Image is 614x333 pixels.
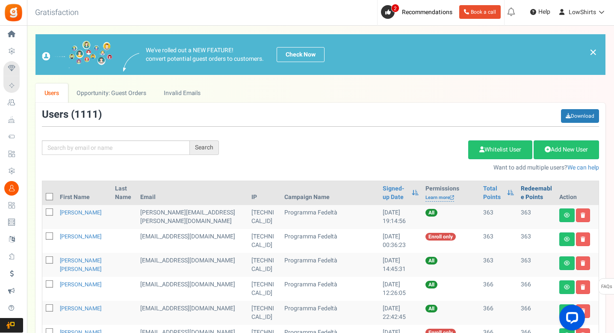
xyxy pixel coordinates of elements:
span: FAQs [601,279,612,295]
th: Permissions [422,181,480,205]
img: Gratisfaction [4,3,23,22]
td: 366 [517,301,556,325]
a: × [589,47,597,57]
th: Email [137,181,248,205]
p: We've rolled out a NEW FEATURE! convert potential guest orders to customers. [146,46,264,63]
img: images [42,41,112,68]
input: Search by email or name [42,140,190,155]
div: Search [190,140,219,155]
td: [DATE] 22:42:45 [379,301,422,325]
span: 2 [391,4,399,12]
td: 363 [517,229,556,253]
a: [PERSON_NAME] [60,208,101,217]
a: [PERSON_NAME] [60,280,101,288]
a: [PERSON_NAME] [PERSON_NAME] [60,256,101,273]
td: [TECHNICAL_ID] [248,253,280,277]
span: All [425,209,437,217]
span: Help [536,8,550,16]
a: Invalid Emails [155,83,210,103]
span: All [425,281,437,288]
td: [DATE] 14:45:31 [379,253,422,277]
td: [PERSON_NAME][EMAIL_ADDRESS][PERSON_NAME][DOMAIN_NAME] [137,205,248,229]
img: images [123,53,139,71]
a: Opportunity: Guest Orders [68,83,155,103]
a: Help [527,5,554,19]
span: Enroll only [425,233,456,241]
a: Check Now [277,47,325,62]
td: [TECHNICAL_ID] [248,229,280,253]
td: [DATE] 19:14:56 [379,205,422,229]
a: Users [35,83,68,103]
td: 363 [480,229,517,253]
a: Add New User [534,140,599,159]
td: [EMAIL_ADDRESS][DOMAIN_NAME] [137,301,248,325]
span: Recommendations [402,8,452,17]
span: All [425,305,437,312]
i: Delete user [581,285,585,290]
i: View details [564,213,570,218]
td: Programma Fedeltà [281,253,379,277]
a: [PERSON_NAME] [60,304,101,312]
th: Last Name [112,181,137,205]
th: Action [556,181,599,205]
span: LowShirts [569,8,596,17]
th: IP [248,181,280,205]
span: 1111 [74,107,98,122]
th: Campaign Name [281,181,379,205]
a: Redeemable Points [521,184,552,202]
td: [EMAIL_ADDRESS][DOMAIN_NAME] [137,253,248,277]
td: 366 [480,301,517,325]
td: 363 [517,205,556,229]
td: 363 [480,253,517,277]
p: Want to add multiple users? [232,164,599,172]
th: First Name [56,181,112,205]
td: [TECHNICAL_ID] [248,301,280,325]
td: [DATE] 12:26:05 [379,277,422,301]
a: Whitelist User [468,140,532,159]
a: Download [561,109,599,123]
td: Programma Fedeltà [281,301,379,325]
i: Delete user [581,261,585,266]
i: View details [564,237,570,242]
td: [EMAIL_ADDRESS][DOMAIN_NAME] [137,277,248,301]
td: [DATE] 00:36:23 [379,229,422,253]
td: Programma Fedeltà [281,205,379,229]
td: [TECHNICAL_ID] [248,277,280,301]
td: Programma Fedeltà [281,229,379,253]
h3: Users ( ) [42,109,102,120]
i: Delete user [581,213,585,218]
td: [TECHNICAL_ID] [248,205,280,229]
a: We can help [567,163,599,172]
a: Book a call [459,5,501,19]
a: [PERSON_NAME] [60,232,101,241]
a: 2 Recommendations [381,5,456,19]
a: Signed-up Date [383,184,407,202]
i: View details [564,285,570,290]
i: View details [564,261,570,266]
span: All [425,257,437,265]
h3: Gratisfaction [26,4,88,21]
td: 363 [517,253,556,277]
td: [EMAIL_ADDRESS][DOMAIN_NAME] [137,229,248,253]
td: Programma Fedeltà [281,277,379,301]
a: Learn more [425,194,454,202]
i: Delete user [581,237,585,242]
td: 366 [517,277,556,301]
td: 363 [480,205,517,229]
a: Total Points [483,184,503,202]
td: 366 [480,277,517,301]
